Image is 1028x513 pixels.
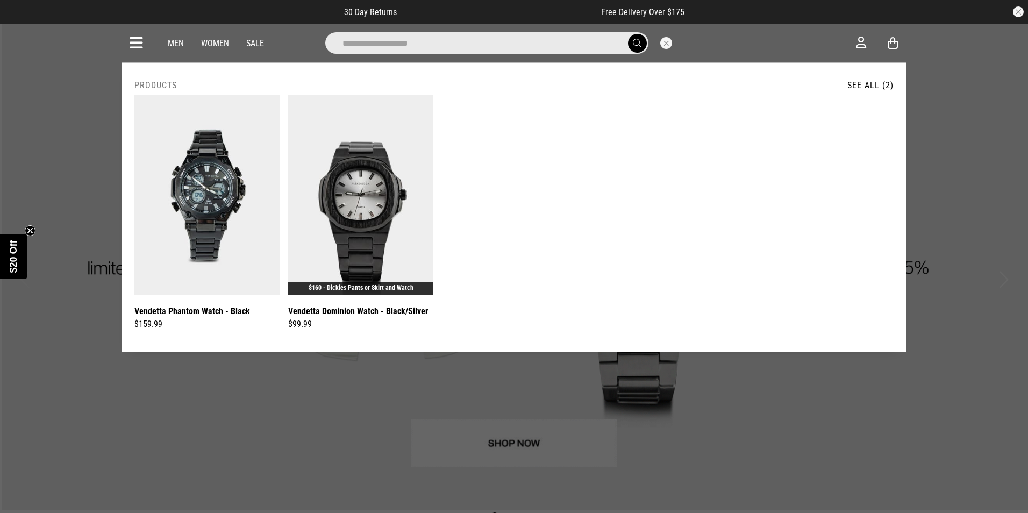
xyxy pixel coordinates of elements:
[134,95,280,295] img: Vendetta Phantom Watch - Black in Black
[134,80,177,90] h2: Products
[288,304,428,318] a: Vendetta Dominion Watch - Black/Silver
[9,4,41,37] button: Open LiveChat chat widget
[134,318,280,331] div: $159.99
[288,95,433,295] img: Vendetta Dominion Watch - Black/silver in Black
[25,225,35,236] button: Close teaser
[134,304,250,318] a: Vendetta Phantom Watch - Black
[660,37,672,49] button: Close search
[8,240,19,273] span: $20 Off
[201,38,229,48] a: Women
[309,284,413,291] a: $160 - Dickies Pants or Skirt and Watch
[288,318,433,331] div: $99.99
[168,38,184,48] a: Men
[418,6,580,17] iframe: Customer reviews powered by Trustpilot
[847,80,894,90] a: See All (2)
[344,7,397,17] span: 30 Day Returns
[601,7,684,17] span: Free Delivery Over $175
[246,38,264,48] a: Sale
